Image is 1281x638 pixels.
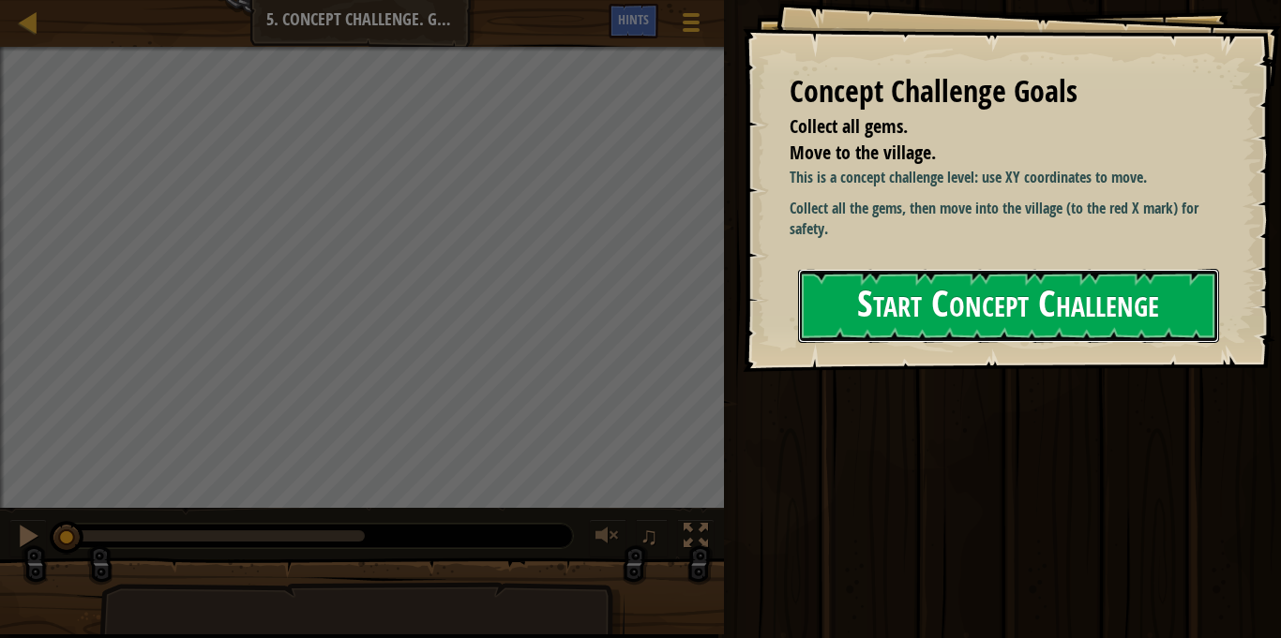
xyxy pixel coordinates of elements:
p: Collect all the gems, then move into the village (to the red X mark) for safety. [790,198,1215,241]
button: Start Concept Challenge [798,269,1219,343]
p: This is a concept challenge level: use XY coordinates to move. [790,167,1215,188]
span: Collect all gems. [790,113,908,139]
div: Concept Challenge Goals [790,70,1215,113]
button: Show game menu [668,4,715,48]
li: Collect all gems. [766,113,1211,141]
span: ♫ [640,522,658,550]
button: ♫ [636,519,668,557]
button: Adjust volume [589,519,626,557]
li: Move to the village. [766,140,1211,167]
span: Move to the village. [790,140,936,165]
button: Toggle fullscreen [677,519,715,557]
button: Ctrl + P: Pause [9,519,47,557]
span: Hints [618,10,649,28]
